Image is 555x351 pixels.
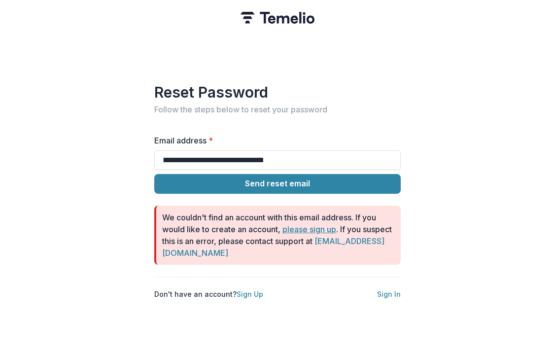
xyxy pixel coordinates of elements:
[154,105,401,114] h2: Follow the steps below to reset your password
[282,224,336,234] a: please sign up
[162,236,384,258] a: [EMAIL_ADDRESS][DOMAIN_NAME]
[154,135,395,146] label: Email address
[162,211,393,259] p: We couldn't find an account with this email address. If you would like to create an account, . If...
[241,12,314,24] img: Temelio
[377,290,401,298] a: Sign In
[154,174,401,194] button: Send reset email
[237,290,263,298] a: Sign Up
[154,289,263,299] p: Don't have an account?
[154,83,401,101] h1: Reset Password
